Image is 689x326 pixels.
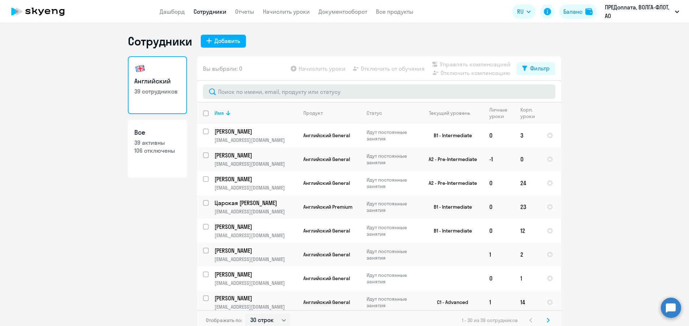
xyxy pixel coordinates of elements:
div: Добавить [214,36,240,45]
div: Продукт [303,110,323,116]
td: 0 [484,171,515,195]
td: 0 [515,147,541,171]
a: Английский39 сотрудников [128,56,187,114]
td: 1 [484,290,515,314]
a: Царская [PERSON_NAME] [214,199,297,207]
h3: Английский [134,77,181,86]
td: C1 - Advanced [416,290,484,314]
td: B1 - Intermediate [416,195,484,219]
a: Все39 активны106 отключены [128,120,187,178]
a: Отчеты [235,8,254,15]
p: [EMAIL_ADDRESS][DOMAIN_NAME] [214,232,297,239]
span: Вы выбрали: 0 [203,64,242,73]
p: Идут постоянные занятия [367,200,416,213]
td: -1 [484,147,515,171]
a: Сотрудники [194,8,226,15]
td: 12 [515,219,541,243]
p: [EMAIL_ADDRESS][DOMAIN_NAME] [214,184,297,191]
p: [EMAIL_ADDRESS][DOMAIN_NAME] [214,161,297,167]
td: A2 - Pre-Intermediate [416,147,484,171]
h3: Все [134,128,181,137]
span: 1 - 30 из 39 сотрудников [462,317,518,323]
p: [EMAIL_ADDRESS][DOMAIN_NAME] [214,280,297,286]
a: [PERSON_NAME] [214,247,297,255]
td: 1 [515,266,541,290]
div: Баланс [563,7,582,16]
span: Английский General [303,156,350,162]
span: Английский General [303,227,350,234]
a: [PERSON_NAME] [214,175,297,183]
p: [PERSON_NAME] [214,127,296,135]
td: 0 [484,123,515,147]
div: Корп. уроки [520,107,541,119]
td: 3 [515,123,541,147]
div: Личные уроки [489,107,514,119]
p: [EMAIL_ADDRESS][DOMAIN_NAME] [214,208,297,215]
p: [PERSON_NAME] [214,175,296,183]
a: Дашборд [160,8,185,15]
p: Идут постоянные занятия [367,296,416,309]
input: Поиск по имени, email, продукту или статусу [203,84,555,99]
td: 0 [484,219,515,243]
p: Идут постоянные занятия [367,153,416,166]
div: Текущий уровень [422,110,483,116]
span: Английский General [303,180,350,186]
p: [PERSON_NAME] [214,247,296,255]
p: Идут постоянные занятия [367,177,416,190]
a: [PERSON_NAME] [214,270,297,278]
span: RU [517,7,524,16]
p: [PERSON_NAME] [214,294,296,302]
button: Балансbalance [559,4,597,19]
td: 14 [515,290,541,314]
td: 24 [515,171,541,195]
p: Идут постоянные занятия [367,272,416,285]
p: Идут постоянные занятия [367,129,416,142]
p: Идут постоянные занятия [367,248,416,261]
p: [EMAIL_ADDRESS][DOMAIN_NAME] [214,256,297,262]
p: [PERSON_NAME] [214,270,296,278]
td: 0 [484,266,515,290]
div: Статус [367,110,382,116]
p: ПРЕДоплата, ВОЛГА-ФЛОТ, АО [605,3,672,20]
p: [PERSON_NAME] [214,223,296,231]
button: Фильтр [516,62,555,75]
button: Добавить [201,35,246,48]
p: [PERSON_NAME] [214,151,296,159]
div: Фильтр [530,64,550,73]
h1: Сотрудники [128,34,192,48]
a: Все продукты [376,8,413,15]
td: B1 - Intermediate [416,123,484,147]
img: english [134,63,146,74]
td: 23 [515,195,541,219]
span: Отображать по: [206,317,242,323]
span: Английский General [303,275,350,282]
a: [PERSON_NAME] [214,127,297,135]
button: RU [512,4,536,19]
img: balance [585,8,593,15]
span: Английский General [303,299,350,305]
a: Документооборот [318,8,367,15]
span: Английский General [303,251,350,258]
p: Царская [PERSON_NAME] [214,199,296,207]
p: 106 отключены [134,147,181,155]
td: 2 [515,243,541,266]
span: Английский Premium [303,204,352,210]
div: Имя [214,110,224,116]
p: [EMAIL_ADDRESS][DOMAIN_NAME] [214,137,297,143]
div: Текущий уровень [429,110,470,116]
div: Имя [214,110,297,116]
span: Английский General [303,132,350,139]
a: [PERSON_NAME] [214,294,297,302]
button: ПРЕДоплата, ВОЛГА-ФЛОТ, АО [601,3,683,20]
p: [EMAIL_ADDRESS][DOMAIN_NAME] [214,304,297,310]
p: 39 сотрудников [134,87,181,95]
a: Начислить уроки [263,8,310,15]
a: [PERSON_NAME] [214,223,297,231]
p: 39 активны [134,139,181,147]
td: 1 [484,243,515,266]
a: [PERSON_NAME] [214,151,297,159]
td: 0 [484,195,515,219]
td: B1 - Intermediate [416,219,484,243]
p: Идут постоянные занятия [367,224,416,237]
